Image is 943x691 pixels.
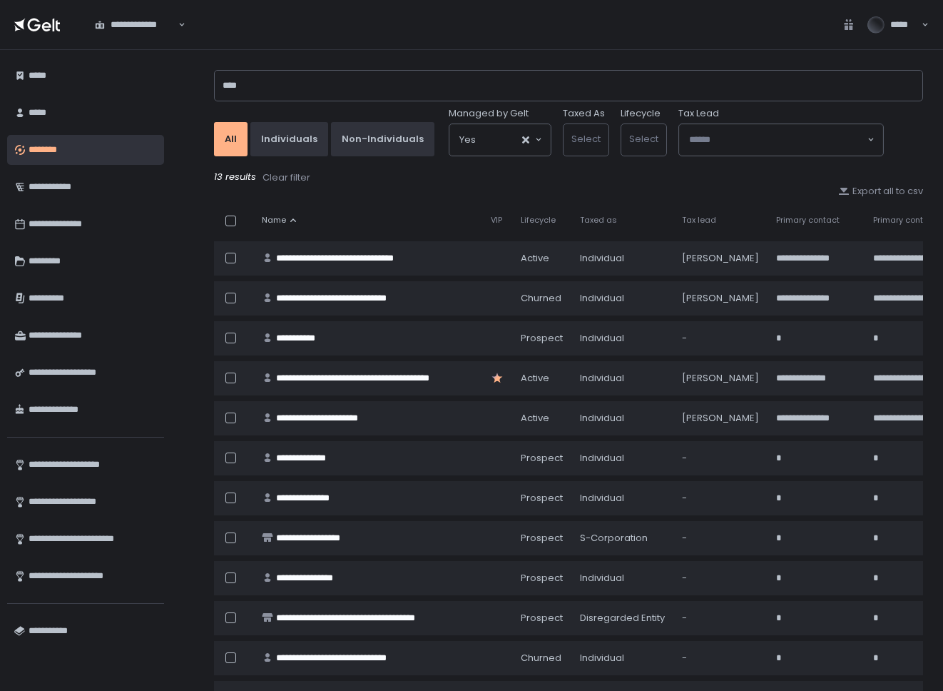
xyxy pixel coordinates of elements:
span: active [521,372,549,385]
span: Tax Lead [678,107,719,120]
div: - [682,572,759,585]
div: Search for option [449,124,551,156]
span: prospect [521,452,563,465]
div: Individual [580,292,665,305]
span: Primary contact [776,215,840,226]
span: active [521,412,549,425]
div: S-Corporation [580,532,665,545]
span: prospect [521,532,563,545]
span: churned [521,292,561,305]
button: Export all to csv [838,185,923,198]
span: Select [629,132,658,146]
div: - [682,332,759,345]
span: Lifecycle [521,215,556,226]
div: Individual [580,332,665,345]
div: Individuals [261,133,317,146]
div: - [682,452,759,465]
div: Individual [580,452,665,465]
div: Individual [580,372,665,385]
span: prospect [521,572,563,585]
div: [PERSON_NAME] [682,292,759,305]
div: Clear filter [262,171,310,184]
span: Tax lead [682,215,716,226]
span: Managed by Gelt [449,107,529,120]
button: Individuals [250,122,328,156]
input: Search for option [176,18,177,32]
div: [PERSON_NAME] [682,372,759,385]
span: churned [521,652,561,665]
span: Select [571,132,601,146]
span: Taxed as [580,215,617,226]
div: Search for option [679,124,883,156]
div: Disregarded Entity [580,612,665,625]
div: [PERSON_NAME] [682,252,759,265]
div: Individual [580,652,665,665]
button: Clear filter [262,171,311,185]
span: prospect [521,492,563,505]
div: - [682,652,759,665]
div: - [682,612,759,625]
button: Clear Selected [522,136,529,143]
div: All [225,133,237,146]
input: Search for option [476,133,521,147]
div: - [682,532,759,545]
span: active [521,252,549,265]
div: Individual [580,572,665,585]
span: VIP [491,215,502,226]
span: prospect [521,332,563,345]
span: prospect [521,612,563,625]
div: - [682,492,759,505]
label: Lifecycle [621,107,661,120]
div: 13 results [214,171,923,185]
div: [PERSON_NAME] [682,412,759,425]
div: Search for option [86,10,185,40]
span: Name [262,215,286,226]
button: All [214,122,248,156]
label: Taxed As [563,107,605,120]
input: Search for option [689,133,866,147]
div: Non-Individuals [342,133,424,146]
span: Yes [459,133,476,147]
div: Individual [580,412,665,425]
div: Individual [580,492,665,505]
div: Individual [580,252,665,265]
button: Non-Individuals [331,122,434,156]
